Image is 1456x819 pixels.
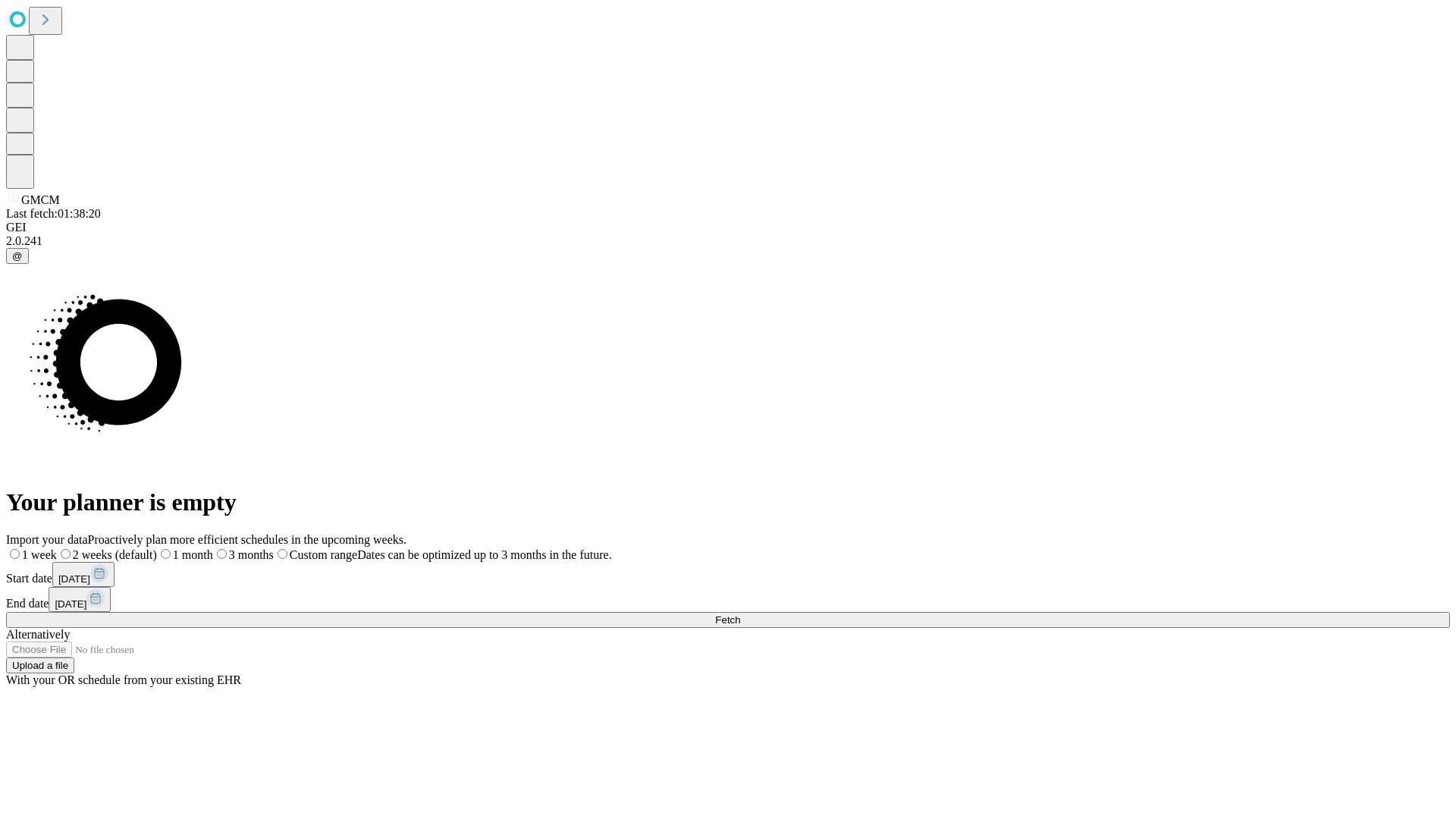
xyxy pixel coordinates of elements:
[6,612,1450,628] button: Fetch
[6,207,101,220] span: Last fetch: 01:38:20
[61,549,71,559] input: 2 weeks (default)
[173,548,213,561] span: 1 month
[52,562,115,587] button: [DATE]
[73,548,157,561] span: 2 weeks (default)
[58,573,90,585] span: [DATE]
[49,587,111,612] button: [DATE]
[6,234,1450,248] div: 2.0.241
[217,549,227,559] input: 3 months
[88,533,406,546] span: Proactively plan more efficient schedules in the upcoming weeks.
[6,657,74,673] button: Upload a file
[229,548,274,561] span: 3 months
[290,548,357,561] span: Custom range
[12,250,23,262] span: @
[6,673,241,686] span: With your OR schedule from your existing EHR
[715,614,740,626] span: Fetch
[6,221,1450,234] div: GEI
[6,628,70,641] span: Alternatively
[357,548,611,561] span: Dates can be optimized up to 3 months in the future.
[10,549,20,559] input: 1 week
[161,549,171,559] input: 1 month
[6,587,1450,612] div: End date
[6,488,1450,516] h1: Your planner is empty
[278,549,287,559] input: Custom rangeDates can be optimized up to 3 months in the future.
[6,248,29,264] button: @
[6,562,1450,587] div: Start date
[55,598,86,610] span: [DATE]
[6,533,88,546] span: Import your data
[22,548,57,561] span: 1 week
[21,193,60,206] span: GMCM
